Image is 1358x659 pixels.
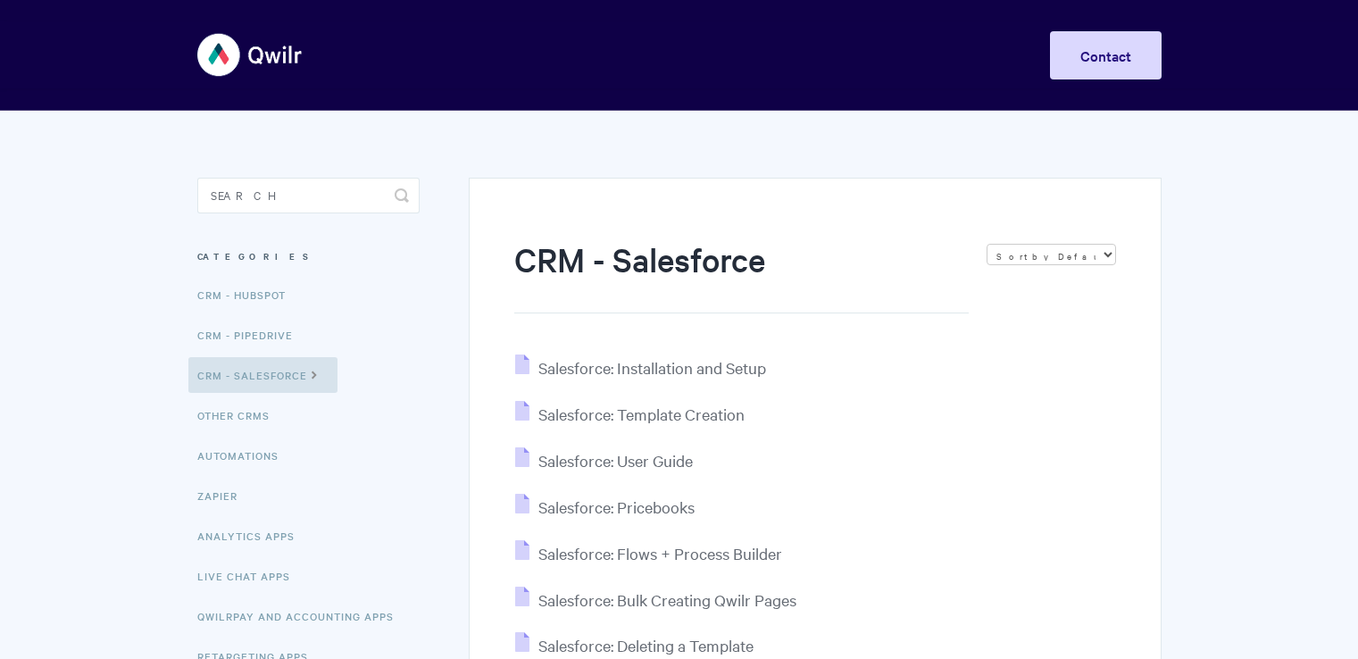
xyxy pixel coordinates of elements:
a: Zapier [197,478,251,513]
a: Salesforce: Bulk Creating Qwilr Pages [515,589,796,610]
a: Salesforce: Deleting a Template [515,635,754,655]
span: Salesforce: Deleting a Template [538,635,754,655]
h1: CRM - Salesforce [514,237,968,313]
span: Salesforce: Template Creation [538,404,745,424]
input: Search [197,178,420,213]
a: Salesforce: User Guide [515,450,693,471]
a: Salesforce: Flows + Process Builder [515,543,782,563]
span: Salesforce: Pricebooks [538,496,695,517]
a: Contact [1050,31,1162,79]
a: QwilrPay and Accounting Apps [197,598,407,634]
h3: Categories [197,240,420,272]
a: Salesforce: Pricebooks [515,496,695,517]
a: Analytics Apps [197,518,308,554]
a: Other CRMs [197,397,283,433]
a: CRM - HubSpot [197,277,299,313]
a: Salesforce: Template Creation [515,404,745,424]
a: Live Chat Apps [197,558,304,594]
a: Salesforce: Installation and Setup [515,357,766,378]
a: CRM - Salesforce [188,357,337,393]
a: Automations [197,438,292,473]
select: Page reloads on selection [987,244,1116,265]
span: Salesforce: User Guide [538,450,693,471]
span: Salesforce: Installation and Setup [538,357,766,378]
img: Qwilr Help Center [197,21,304,88]
span: Salesforce: Bulk Creating Qwilr Pages [538,589,796,610]
a: CRM - Pipedrive [197,317,306,353]
span: Salesforce: Flows + Process Builder [538,543,782,563]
